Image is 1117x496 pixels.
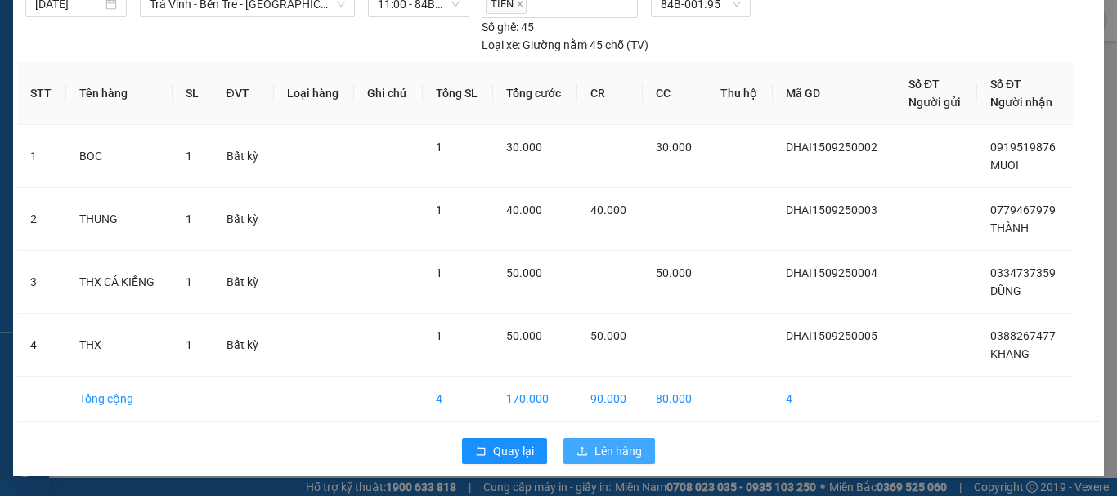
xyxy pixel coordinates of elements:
[990,78,1021,91] span: Số ĐT
[990,266,1056,279] span: 0334737359
[66,125,172,188] td: BOC
[436,266,442,279] span: 1
[436,203,442,217] span: 1
[66,314,172,377] td: THX
[990,141,1056,154] span: 0919519876
[643,62,707,125] th: CC
[213,251,274,314] td: Bất kỳ
[186,275,192,288] span: 1
[17,188,66,251] td: 2
[786,329,877,342] span: DHAI1509250005
[786,266,877,279] span: DHAI1509250004
[594,442,642,460] span: Lên hàng
[656,266,692,279] span: 50.000
[66,377,172,422] td: Tổng cộng
[436,329,442,342] span: 1
[990,96,1052,109] span: Người nhận
[186,212,192,226] span: 1
[590,329,626,342] span: 50.000
[140,14,179,31] span: Nhận:
[482,36,520,54] span: Loại xe:
[354,62,422,125] th: Ghi chú
[786,203,877,217] span: DHAI1509250003
[186,150,192,163] span: 1
[17,314,66,377] td: 4
[990,221,1029,235] span: THÀNH
[707,62,773,125] th: Thu hộ
[908,96,961,109] span: Người gửi
[436,141,442,154] span: 1
[140,51,306,70] div: PHUOC
[482,18,518,36] span: Số ghế:
[137,103,307,126] div: 40.000
[14,14,128,34] div: Duyên Hải
[506,266,542,279] span: 50.000
[475,445,487,458] span: rollback
[66,188,172,251] td: THUNG
[137,107,160,124] span: CC :
[506,203,542,217] span: 40.000
[506,141,542,154] span: 30.000
[786,141,877,154] span: DHAI1509250002
[493,442,534,460] span: Quay lại
[990,329,1056,342] span: 0388267477
[14,53,128,76] div: 0974668620
[577,377,642,422] td: 90.000
[577,62,642,125] th: CR
[990,284,1021,297] span: DŨNG
[173,62,213,125] th: SL
[274,62,355,125] th: Loại hàng
[482,18,534,36] div: 45
[213,314,274,377] td: Bất kỳ
[213,62,274,125] th: ĐVT
[423,62,493,125] th: Tổng SL
[990,347,1030,360] span: KHANG
[990,159,1019,172] span: MUOI
[17,125,66,188] td: 1
[643,377,707,422] td: 80.000
[773,377,895,422] td: 4
[506,329,542,342] span: 50.000
[140,14,306,51] div: [GEOGRAPHIC_DATA]
[423,377,493,422] td: 4
[213,125,274,188] td: Bất kỳ
[14,34,128,53] div: HANH
[908,78,940,91] span: Số ĐT
[213,188,274,251] td: Bất kỳ
[17,251,66,314] td: 3
[66,62,172,125] th: Tên hàng
[17,62,66,125] th: STT
[576,445,588,458] span: upload
[186,338,192,351] span: 1
[493,377,577,422] td: 170.000
[563,438,655,464] button: uploadLên hàng
[482,36,648,54] div: Giường nằm 45 chỗ (TV)
[656,141,692,154] span: 30.000
[462,438,547,464] button: rollbackQuay lại
[590,203,626,217] span: 40.000
[493,62,577,125] th: Tổng cước
[14,16,39,33] span: Gửi:
[140,70,306,93] div: 0986969242
[990,203,1056,217] span: 0779467979
[66,251,172,314] td: THX CÁ KIỂNG
[773,62,895,125] th: Mã GD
